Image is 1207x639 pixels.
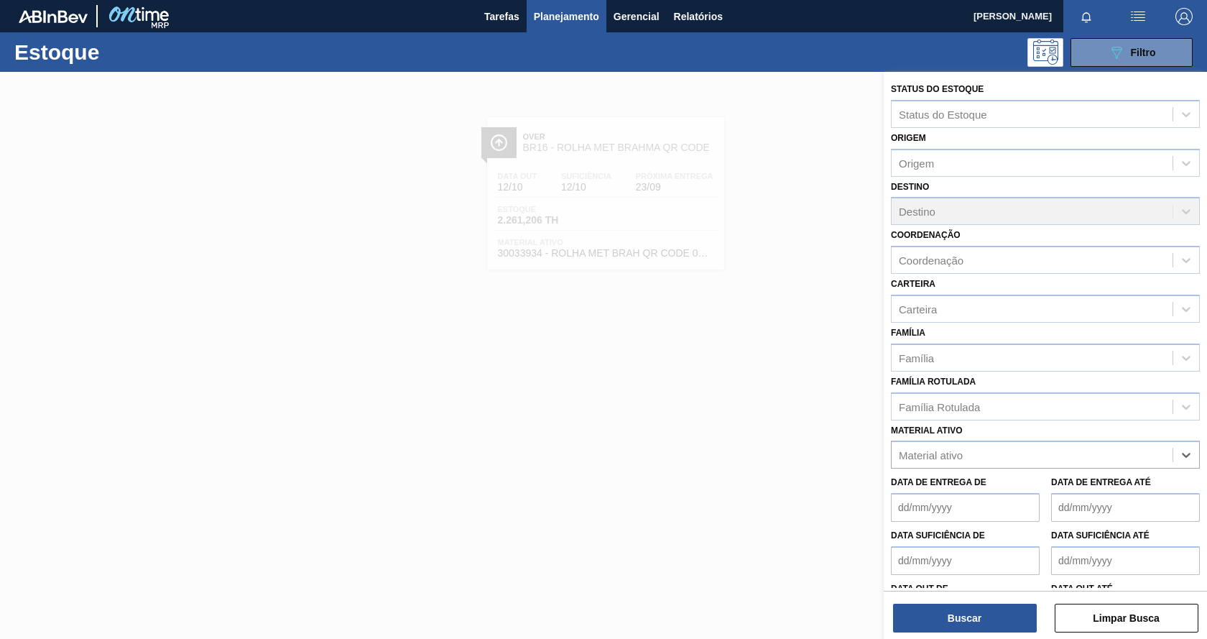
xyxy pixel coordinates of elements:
h1: Estoque [14,44,224,60]
div: Família [899,351,934,364]
button: Notificações [1063,6,1109,27]
label: Data suficiência de [891,530,985,541]
button: Filtro [1070,38,1193,67]
span: Filtro [1131,47,1156,58]
img: TNhmsLtSVTkK8tSr43FrP2fwEKptu5GPRR3wAAAABJRU5ErkJggg== [19,10,88,23]
label: Status do Estoque [891,84,984,94]
input: dd/mm/yyyy [891,546,1040,575]
img: userActions [1129,8,1147,25]
span: Gerencial [614,8,660,25]
label: Data out de [891,584,948,594]
div: Status do Estoque [899,108,987,120]
label: Data out até [1051,584,1113,594]
label: Coordenação [891,230,961,240]
label: Material ativo [891,426,963,436]
label: Origem [891,133,926,143]
label: Data suficiência até [1051,530,1150,541]
span: Relatórios [674,8,723,25]
input: dd/mm/yyyy [1051,493,1200,522]
label: Família Rotulada [891,377,976,387]
label: Data de Entrega até [1051,477,1151,487]
label: Destino [891,182,929,192]
div: Coordenação [899,254,963,267]
span: Tarefas [484,8,519,25]
span: Planejamento [534,8,599,25]
div: Carteira [899,303,937,315]
input: dd/mm/yyyy [891,493,1040,522]
input: dd/mm/yyyy [1051,546,1200,575]
label: Data de Entrega de [891,477,986,487]
div: Material ativo [899,449,963,461]
label: Carteira [891,279,935,289]
img: Logout [1175,8,1193,25]
div: Família Rotulada [899,400,980,413]
div: Origem [899,157,934,169]
div: Pogramando: nenhum usuário selecionado [1027,38,1063,67]
label: Família [891,328,925,338]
